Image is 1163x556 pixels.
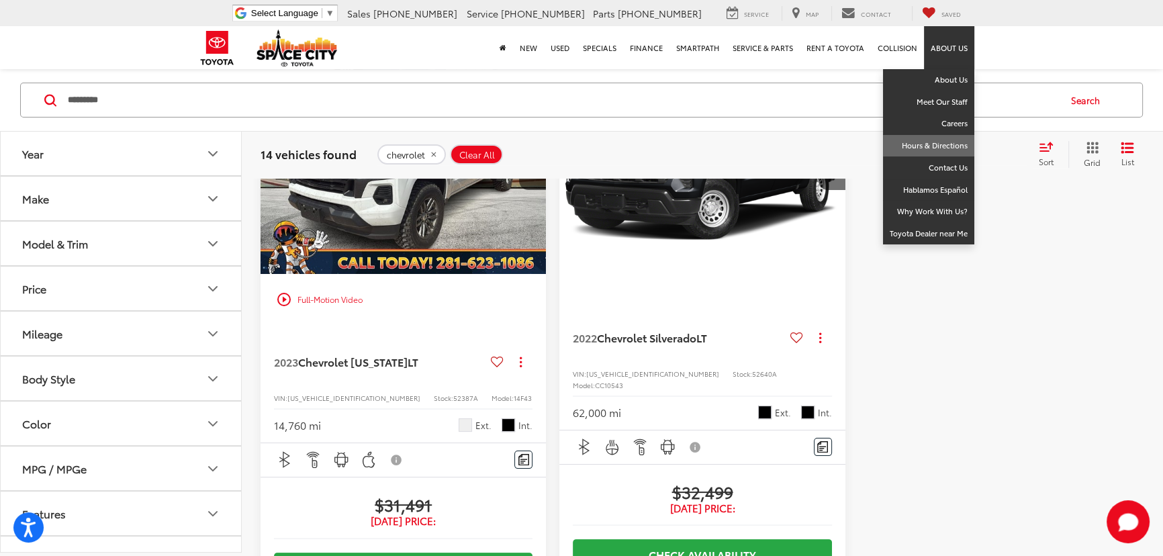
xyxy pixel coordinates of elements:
a: 2022Chevrolet SilveradoLT [573,330,784,345]
span: 2022 [573,330,597,345]
span: Saved [941,9,961,18]
span: [US_VEHICLE_IDENTIFICATION_NUMBER] [586,369,719,379]
a: Service & Parts [726,26,800,69]
a: New [513,26,544,69]
span: LT [696,330,707,345]
div: Color [22,418,51,430]
span: [PHONE_NUMBER] [501,7,585,20]
div: Features [205,506,221,522]
button: Toggle Chat Window [1107,500,1150,543]
div: MPG / MPGe [22,463,87,475]
svg: Start Chat [1107,500,1150,543]
span: [PHONE_NUMBER] [373,7,457,20]
img: Heated Steering Wheel [604,438,620,455]
span: 52640A [752,369,777,379]
a: Why Work With Us? [883,201,974,223]
button: YearYear [1,132,242,176]
a: Hablamos Español [883,179,974,201]
span: $31,491 [274,494,532,514]
a: Used [544,26,576,69]
button: Comments [814,438,832,456]
span: Map [806,9,819,18]
span: dropdown dots [819,332,821,343]
span: [PHONE_NUMBER] [618,7,702,20]
img: Remote Start [632,438,649,455]
span: Chevrolet [US_STATE] [298,354,408,369]
span: List [1121,156,1134,167]
span: Select Language [251,8,318,18]
span: Ext. [475,419,492,432]
span: 52387A [453,393,478,403]
img: Apple CarPlay [361,451,377,468]
div: Year [22,148,44,160]
a: Specials [576,26,623,69]
img: Space City Toyota [257,30,337,66]
img: Bluetooth® [277,451,293,468]
span: [US_VEHICLE_IDENTIFICATION_NUMBER] [287,393,420,403]
span: Model: [492,393,514,403]
img: Remote Start [305,451,322,468]
div: Mileage [22,328,62,340]
span: Service [744,9,769,18]
div: Body Style [205,371,221,387]
button: Clear All [450,144,503,165]
button: Body StyleBody Style [1,357,242,401]
div: MPG / MPGe [205,461,221,477]
button: Select sort value [1032,141,1068,168]
span: chevrolet [387,149,425,160]
a: Contact Us [883,157,974,179]
button: Grid View [1068,141,1111,168]
div: Features [22,508,66,520]
button: Actions [808,326,832,349]
span: Ext. [775,406,791,419]
a: Contact [831,6,901,21]
img: Bluetooth® [576,438,593,455]
span: VIN: [274,393,287,403]
a: Collision [871,26,924,69]
div: Mileage [205,326,221,342]
span: dropdown dots [520,357,522,367]
span: Sort [1039,156,1054,167]
span: Model: [573,380,595,390]
span: 14 vehicles found [261,146,357,162]
span: 2023 [274,354,298,369]
div: Color [205,416,221,432]
div: Make [22,193,49,205]
span: Int. [818,406,832,419]
div: Make [205,191,221,207]
button: MakeMake [1,177,242,221]
img: Comments [518,454,529,465]
div: Year [205,146,221,162]
div: 62,000 mi [573,405,621,420]
span: Black [502,418,515,432]
img: Toyota [192,26,242,70]
a: Select Language​ [251,8,334,18]
a: Rent a Toyota [800,26,871,69]
a: Careers [883,113,974,135]
span: Summit White [459,418,472,432]
a: About Us [883,69,974,91]
button: View Disclaimer [385,446,408,474]
span: ▼ [326,8,334,18]
a: Finance [623,26,669,69]
a: Service [716,6,779,21]
span: Grid [1084,156,1101,168]
span: [DATE] Price: [274,514,532,528]
button: PricePrice [1,267,242,311]
button: MPG / MPGeMPG / MPGe [1,447,242,491]
span: LT [408,354,418,369]
button: Model & TrimModel & Trim [1,222,242,266]
button: remove chevrolet [377,144,446,165]
a: Hours & Directions [883,135,974,157]
span: VIN: [573,369,586,379]
a: Map [782,6,829,21]
span: Int. [518,419,532,432]
span: Black [801,406,815,419]
span: CC10543 [595,380,623,390]
span: Stock: [733,369,752,379]
input: Search by Make, Model, or Keyword [66,84,1058,116]
img: Comments [817,441,828,453]
span: Chevrolet Silverado [597,330,696,345]
button: MileageMileage [1,312,242,356]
